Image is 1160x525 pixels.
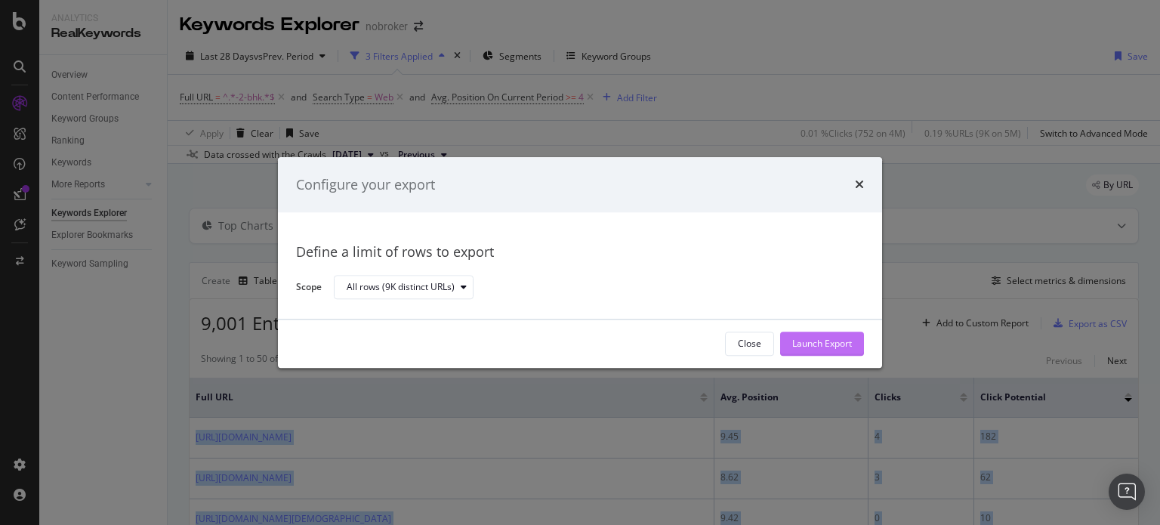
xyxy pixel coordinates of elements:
label: Scope [296,280,322,297]
div: times [855,175,864,195]
div: Configure your export [296,175,435,195]
div: All rows (9K distinct URLs) [347,283,455,292]
button: Close [725,332,774,356]
button: Launch Export [780,332,864,356]
div: Open Intercom Messenger [1109,474,1145,510]
div: modal [278,157,882,368]
div: Close [738,338,761,351]
button: All rows (9K distinct URLs) [334,276,474,300]
div: Launch Export [792,338,852,351]
div: Define a limit of rows to export [296,243,864,263]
